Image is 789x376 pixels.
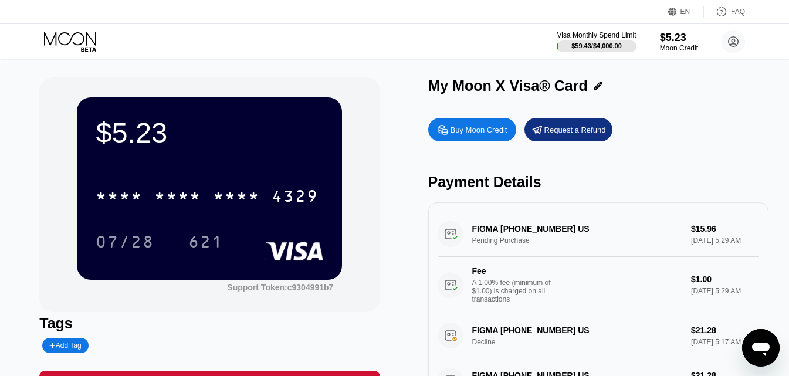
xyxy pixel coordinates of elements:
[39,315,380,332] div: Tags
[87,227,163,256] div: 07/28
[49,341,81,350] div: Add Tag
[668,6,704,18] div: EN
[660,32,698,44] div: $5.23
[96,116,323,149] div: $5.23
[557,31,636,39] div: Visa Monthly Spend Limit
[227,283,333,292] div: Support Token:c9304991b7
[438,257,759,313] div: FeeA 1.00% fee (minimum of $1.00) is charged on all transactions$1.00[DATE] 5:29 AM
[188,234,224,253] div: 621
[227,283,333,292] div: Support Token: c9304991b7
[557,31,636,52] div: Visa Monthly Spend Limit$59.43/$4,000.00
[96,234,154,253] div: 07/28
[472,279,560,303] div: A 1.00% fee (minimum of $1.00) is charged on all transactions
[42,338,88,353] div: Add Tag
[660,44,698,52] div: Moon Credit
[472,266,554,276] div: Fee
[544,125,606,135] div: Request a Refund
[272,188,319,207] div: 4329
[180,227,232,256] div: 621
[680,8,690,16] div: EN
[428,174,768,191] div: Payment Details
[691,275,759,284] div: $1.00
[571,42,622,49] div: $59.43 / $4,000.00
[742,329,780,367] iframe: Button to launch messaging window, conversation in progress
[704,6,745,18] div: FAQ
[731,8,745,16] div: FAQ
[691,287,759,295] div: [DATE] 5:29 AM
[660,32,698,52] div: $5.23Moon Credit
[524,118,612,141] div: Request a Refund
[451,125,507,135] div: Buy Moon Credit
[428,77,588,94] div: My Moon X Visa® Card
[428,118,516,141] div: Buy Moon Credit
